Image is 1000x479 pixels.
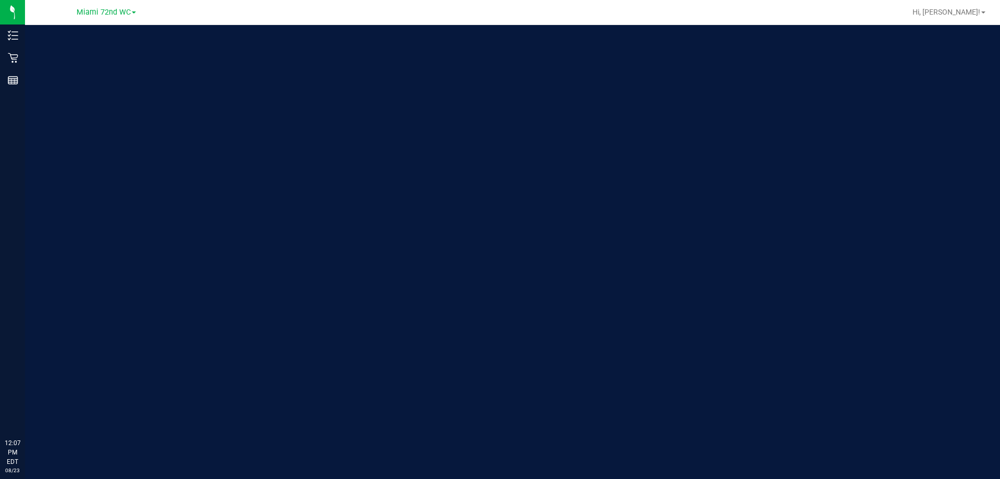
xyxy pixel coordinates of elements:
inline-svg: Retail [8,53,18,63]
p: 12:07 PM EDT [5,438,20,466]
inline-svg: Inventory [8,30,18,41]
span: Hi, [PERSON_NAME]! [913,8,980,16]
span: 1 [4,1,8,11]
span: Miami 72nd WC [77,8,131,17]
inline-svg: Reports [8,75,18,85]
p: 08/23 [5,466,20,474]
